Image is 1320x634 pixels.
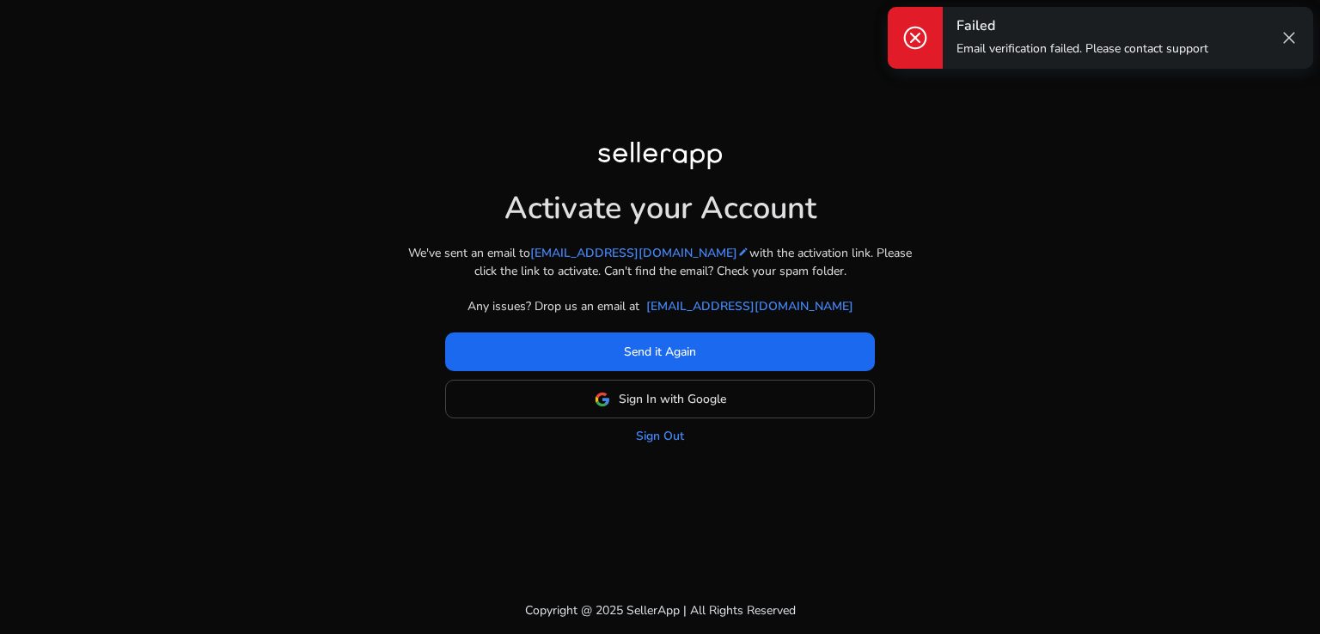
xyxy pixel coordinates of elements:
[595,392,610,407] img: google-logo.svg
[619,390,726,408] span: Sign In with Google
[504,176,816,227] h1: Activate your Account
[445,380,875,418] button: Sign In with Google
[402,244,918,280] p: We've sent an email to with the activation link. Please click the link to activate. Can't find th...
[624,343,696,361] span: Send it Again
[737,246,749,258] mat-icon: edit
[636,427,684,445] a: Sign Out
[1279,27,1299,48] span: close
[646,297,853,315] a: [EMAIL_ADDRESS][DOMAIN_NAME]
[445,332,875,371] button: Send it Again
[956,18,1208,34] h4: Failed
[467,297,639,315] p: Any issues? Drop us an email at
[901,24,929,52] span: cancel
[530,244,749,262] a: [EMAIL_ADDRESS][DOMAIN_NAME]
[956,40,1208,58] p: Email verification failed. Please contact support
